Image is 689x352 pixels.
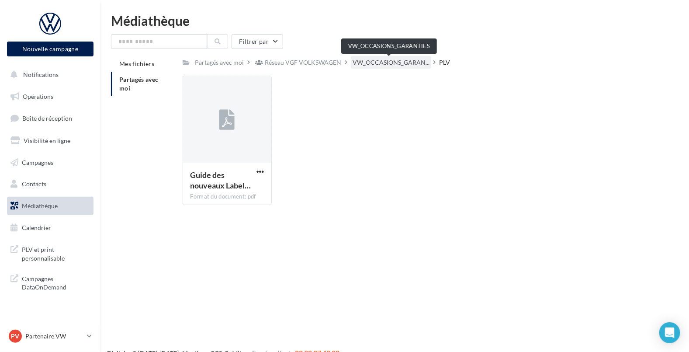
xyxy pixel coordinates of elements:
span: Campagnes DataOnDemand [22,273,90,292]
div: VW_OCCASIONS_GARANTIES [341,38,437,54]
a: Campagnes DataOnDemand [5,269,95,295]
span: Contacts [22,180,46,188]
div: Réseau VGF VOLKSWAGEN [265,58,341,67]
a: PV Partenaire VW [7,328,93,345]
div: Médiathèque [111,14,679,27]
a: Opérations [5,87,95,106]
span: Notifications [23,71,59,78]
span: Partagés avec moi [119,76,159,92]
div: Open Intercom Messenger [659,322,680,343]
button: Nouvelle campagne [7,42,93,56]
span: Mes fichiers [119,60,154,67]
div: Format du document: pdf [190,193,264,201]
p: Partenaire VW [25,332,83,341]
a: Visibilité en ligne [5,132,95,150]
div: Partagés avec moi [195,58,244,67]
span: VW_OCCASIONS_GARAN... [353,58,429,67]
span: Calendrier [22,224,51,231]
a: PLV et print personnalisable [5,240,95,266]
a: Médiathèque [5,197,95,215]
div: PLV [439,58,450,67]
span: Boîte de réception [22,115,72,122]
a: Contacts [5,175,95,193]
span: Campagnes [22,158,53,166]
span: PLV et print personnalisable [22,244,90,262]
button: Filtrer par [232,34,283,49]
span: Visibilité en ligne [24,137,70,144]
a: Calendrier [5,219,95,237]
a: Campagnes [5,153,95,172]
span: Médiathèque [22,202,58,209]
button: Notifications [5,66,92,84]
span: Opérations [23,93,53,100]
span: PV [11,332,20,341]
span: Guide des nouveaux Labels VO VGF - Communication et PLV - Juillet 2025 [190,170,251,190]
a: Boîte de réception [5,109,95,128]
